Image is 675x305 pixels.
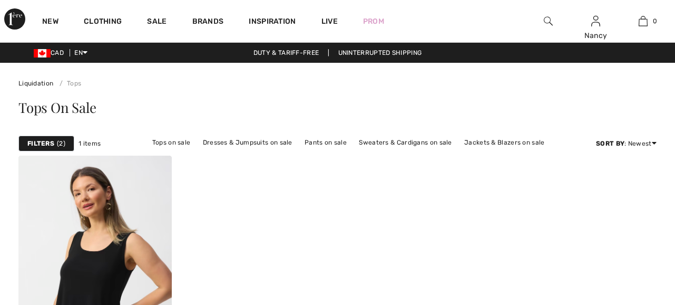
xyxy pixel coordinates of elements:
a: Outerwear on sale [341,149,409,163]
a: Liquidation [18,80,53,87]
a: Sign In [591,16,600,26]
a: Clothing [84,17,122,28]
a: Pants on sale [299,136,352,149]
strong: Filters [27,139,54,148]
a: Tops [55,80,82,87]
span: EN [74,49,87,56]
div: : Newest [596,139,657,148]
img: My Bag [639,15,648,27]
img: search the website [544,15,553,27]
a: Brands [192,17,224,28]
span: Inspiration [249,17,296,28]
span: 1 items [79,139,101,148]
a: Jackets & Blazers on sale [459,136,550,149]
a: Tops on sale [147,136,196,149]
a: Prom [363,16,384,27]
img: Canadian Dollar [34,49,51,58]
a: 0 [620,15,666,27]
a: Dresses & Jumpsuits on sale [198,136,298,149]
iframe: Opens a widget where you can chat to one of our agents [608,226,664,252]
a: Skirts on sale [287,149,339,163]
a: Sale [147,17,167,28]
span: Tops On Sale [18,98,96,117]
img: My Info [591,15,600,27]
img: 1ère Avenue [4,8,25,30]
span: 0 [653,16,657,26]
a: Sweaters & Cardigans on sale [354,136,457,149]
div: Nancy [573,30,619,41]
a: Live [321,16,338,27]
a: New [42,17,58,28]
span: CAD [34,49,68,56]
strong: Sort By [596,140,624,147]
span: 2 [57,139,65,148]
